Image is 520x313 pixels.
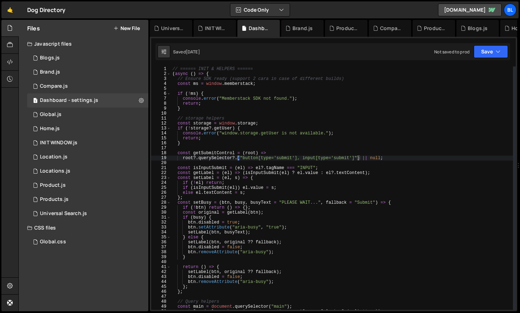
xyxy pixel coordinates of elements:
[27,108,148,122] div: 16220/43681.js
[161,25,184,32] div: Universal Search.js
[40,210,87,217] div: Universal Search.js
[27,79,148,93] div: 16220/44328.js
[40,83,68,89] div: Compare.js
[151,156,171,161] div: 19
[40,69,60,75] div: Brand.js
[27,164,148,178] div: 16220/43680.js
[151,240,171,245] div: 36
[27,235,148,249] div: 16220/43682.css
[113,25,140,31] button: New File
[151,185,171,190] div: 25
[151,195,171,200] div: 27
[151,265,171,269] div: 41
[151,136,171,141] div: 15
[27,122,148,136] div: 16220/44319.js
[151,230,171,235] div: 34
[151,180,171,185] div: 24
[151,260,171,265] div: 40
[27,93,148,108] div: 16220/44476.js
[151,220,171,225] div: 32
[27,65,148,79] div: 16220/44394.js
[151,131,171,136] div: 14
[151,151,171,156] div: 18
[380,25,403,32] div: Compare.js
[27,24,40,32] h2: Files
[40,126,60,132] div: Home.js
[468,25,487,32] div: Blogs.js
[249,25,271,32] div: Dashboard - settings.js
[151,269,171,274] div: 42
[292,25,313,32] div: Brand.js
[151,71,171,76] div: 2
[438,4,502,16] a: [DOMAIN_NAME]
[40,182,66,189] div: Product.js
[151,96,171,101] div: 7
[151,66,171,71] div: 1
[151,274,171,279] div: 43
[151,141,171,146] div: 16
[151,111,171,116] div: 10
[151,215,171,220] div: 31
[151,304,171,309] div: 49
[27,136,148,150] div: 16220/44477.js
[40,140,77,146] div: INIT WINDOW.js
[151,91,171,96] div: 6
[151,210,171,215] div: 30
[27,192,148,207] div: 16220/44324.js
[186,49,200,55] div: [DATE]
[151,289,171,294] div: 46
[40,239,66,245] div: Global.css
[151,225,171,230] div: 33
[151,170,171,175] div: 22
[151,81,171,86] div: 4
[27,207,148,221] div: 16220/45124.js
[151,121,171,126] div: 12
[504,4,516,16] a: Bl
[151,76,171,81] div: 3
[40,154,67,160] div: Location.js
[151,86,171,91] div: 5
[1,1,19,18] a: 🤙
[151,245,171,250] div: 37
[230,4,290,16] button: Code Only
[40,196,69,203] div: Products.js
[151,299,171,304] div: 48
[40,97,98,104] div: Dashboard - settings.js
[151,146,171,151] div: 17
[19,37,148,51] div: Javascript files
[151,190,171,195] div: 26
[40,55,60,61] div: Blogs.js
[434,49,469,55] div: Not saved to prod
[474,45,508,58] button: Save
[27,51,148,65] div: 16220/44321.js
[151,101,171,106] div: 8
[151,116,171,121] div: 11
[424,25,447,32] div: Products.js
[27,178,148,192] div: 16220/44393.js
[151,175,171,180] div: 23
[151,279,171,284] div: 44
[33,98,37,104] span: 1
[151,255,171,260] div: 39
[40,168,70,174] div: Locations.js
[151,106,171,111] div: 9
[151,284,171,289] div: 45
[27,150,148,164] : 16220/43679.js
[151,126,171,131] div: 13
[151,294,171,299] div: 47
[151,166,171,170] div: 21
[205,25,227,32] div: INIT WINDOW.js
[173,49,200,55] div: Saved
[40,111,61,118] div: Global.js
[151,235,171,240] div: 35
[336,25,359,32] div: Product.js
[27,6,65,14] div: Dog Directory
[151,161,171,166] div: 20
[19,221,148,235] div: CSS files
[151,250,171,255] div: 38
[151,205,171,210] div: 29
[151,200,171,205] div: 28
